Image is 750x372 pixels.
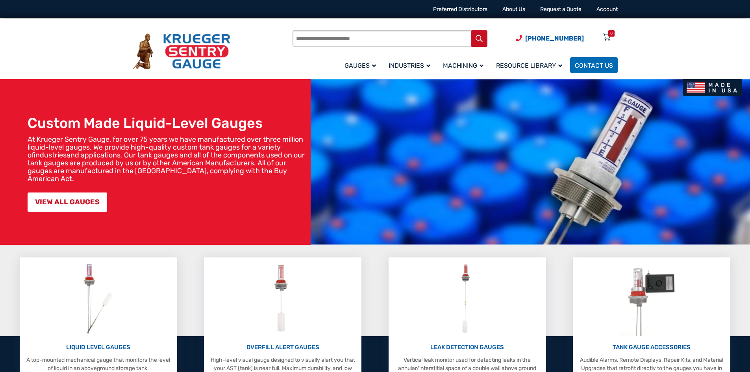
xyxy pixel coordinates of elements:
[28,192,107,212] a: VIEW ALL GAUGES
[28,135,307,183] p: At Krueger Sentry Gauge, for over 75 years we have manufactured over three million liquid-level g...
[208,343,357,352] p: OVERFILL ALERT GAUGES
[311,79,750,245] img: bg_hero_bannerksentry
[491,56,570,74] a: Resource Library
[496,62,562,69] span: Resource Library
[570,57,618,73] a: Contact Us
[433,6,487,13] a: Preferred Distributors
[344,62,376,69] span: Gauges
[133,33,230,70] img: Krueger Sentry Gauge
[516,33,584,43] a: Phone Number (920) 434-8860
[77,261,119,336] img: Liquid Level Gauges
[577,343,726,352] p: TANK GAUGE ACCESSORIES
[389,62,430,69] span: Industries
[502,6,525,13] a: About Us
[393,343,542,352] p: LEAK DETECTION GAUGES
[28,115,307,131] h1: Custom Made Liquid-Level Gauges
[438,56,491,74] a: Machining
[575,62,613,69] span: Contact Us
[24,343,173,352] p: LIQUID LEVEL GAUGES
[384,56,438,74] a: Industries
[35,151,67,159] a: industries
[620,261,683,336] img: Tank Gauge Accessories
[596,6,618,13] a: Account
[452,261,483,336] img: Leak Detection Gauges
[683,79,742,96] img: Made In USA
[340,56,384,74] a: Gauges
[525,35,584,42] span: [PHONE_NUMBER]
[265,261,300,336] img: Overfill Alert Gauges
[610,30,613,37] div: 0
[443,62,483,69] span: Machining
[540,6,581,13] a: Request a Quote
